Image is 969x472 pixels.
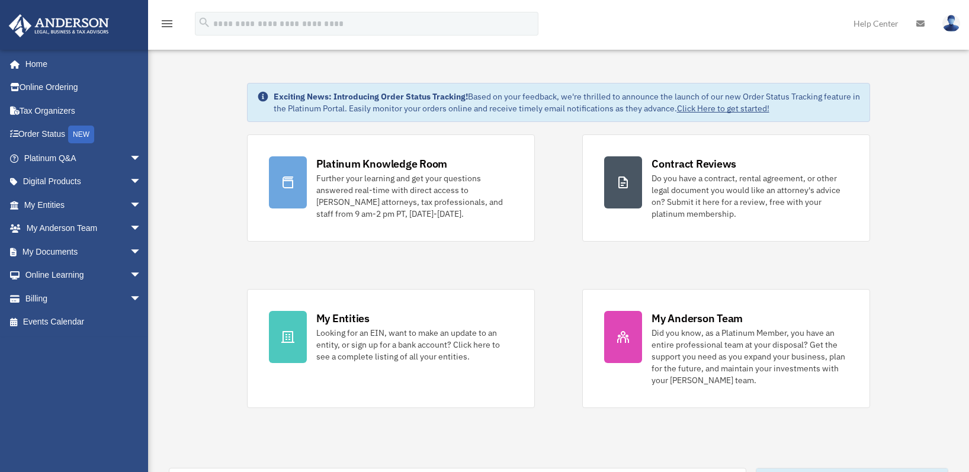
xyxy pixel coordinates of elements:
[316,156,448,171] div: Platinum Knowledge Room
[5,14,113,37] img: Anderson Advisors Platinum Portal
[8,264,159,287] a: Online Learningarrow_drop_down
[652,172,848,220] div: Do you have a contract, rental agreement, or other legal document you would like an attorney's ad...
[160,17,174,31] i: menu
[274,91,468,102] strong: Exciting News: Introducing Order Status Tracking!
[652,327,848,386] div: Did you know, as a Platinum Member, you have an entire professional team at your disposal? Get th...
[8,99,159,123] a: Tax Organizers
[8,217,159,240] a: My Anderson Teamarrow_drop_down
[130,264,153,288] span: arrow_drop_down
[8,287,159,310] a: Billingarrow_drop_down
[130,240,153,264] span: arrow_drop_down
[8,310,159,334] a: Events Calendar
[8,146,159,170] a: Platinum Q&Aarrow_drop_down
[130,146,153,171] span: arrow_drop_down
[247,289,535,408] a: My Entities Looking for an EIN, want to make an update to an entity, or sign up for a bank accoun...
[130,193,153,217] span: arrow_drop_down
[130,217,153,241] span: arrow_drop_down
[160,21,174,31] a: menu
[652,156,736,171] div: Contract Reviews
[677,103,769,114] a: Click Here to get started!
[316,311,370,326] div: My Entities
[8,170,159,194] a: Digital Productsarrow_drop_down
[652,311,743,326] div: My Anderson Team
[942,15,960,32] img: User Pic
[68,126,94,143] div: NEW
[198,16,211,29] i: search
[8,193,159,217] a: My Entitiesarrow_drop_down
[316,172,513,220] div: Further your learning and get your questions answered real-time with direct access to [PERSON_NAM...
[316,327,513,362] div: Looking for an EIN, want to make an update to an entity, or sign up for a bank account? Click her...
[274,91,861,114] div: Based on your feedback, we're thrilled to announce the launch of our new Order Status Tracking fe...
[130,287,153,311] span: arrow_drop_down
[247,134,535,242] a: Platinum Knowledge Room Further your learning and get your questions answered real-time with dire...
[8,123,159,147] a: Order StatusNEW
[582,289,870,408] a: My Anderson Team Did you know, as a Platinum Member, you have an entire professional team at your...
[8,76,159,99] a: Online Ordering
[130,170,153,194] span: arrow_drop_down
[8,240,159,264] a: My Documentsarrow_drop_down
[582,134,870,242] a: Contract Reviews Do you have a contract, rental agreement, or other legal document you would like...
[8,52,153,76] a: Home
